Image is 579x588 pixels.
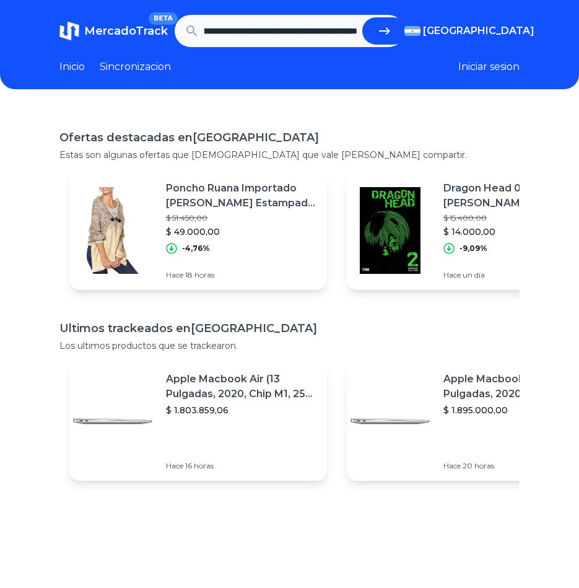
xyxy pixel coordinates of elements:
span: BETA [149,12,178,25]
img: Featured image [347,378,433,465]
img: Featured image [69,187,156,274]
p: Poncho Ruana Importado [PERSON_NAME] Estampado #a21801 [166,181,317,211]
p: Hace 18 horas [166,270,317,280]
p: $ 49.000,00 [166,226,317,238]
a: Sincronizacion [100,59,171,74]
img: Featured image [347,187,433,274]
p: -9,09% [459,244,487,253]
p: $ 51.450,00 [166,213,317,223]
button: Iniciar sesion [458,59,520,74]
p: Hace 16 horas [166,461,317,471]
p: Los ultimos productos que se trackearon. [59,340,520,352]
h1: Ofertas destacadas en [GEOGRAPHIC_DATA] [59,129,520,146]
a: Inicio [59,59,85,74]
p: -4,76% [182,244,210,253]
p: $ 1.803.859,06 [166,404,317,416]
button: [GEOGRAPHIC_DATA] [404,24,520,38]
a: MercadoTrackBETA [59,21,168,41]
img: Argentina [404,26,420,36]
span: MercadoTrack [84,24,168,38]
span: [GEOGRAPHIC_DATA] [423,24,534,38]
a: Featured imageApple Macbook Air (13 Pulgadas, 2020, Chip M1, 256 Gb De Ssd, 8 Gb De Ram) - Plata$... [69,362,327,481]
img: Featured image [69,378,156,465]
img: MercadoTrack [59,21,79,41]
h1: Ultimos trackeados en [GEOGRAPHIC_DATA] [59,320,520,337]
p: Estas son algunas ofertas que [DEMOGRAPHIC_DATA] que vale [PERSON_NAME] compartir. [59,149,520,161]
p: Apple Macbook Air (13 Pulgadas, 2020, Chip M1, 256 Gb De Ssd, 8 Gb De Ram) - Plata [166,372,317,402]
a: Featured imagePoncho Ruana Importado [PERSON_NAME] Estampado #a21801$ 51.450,00$ 49.000,00-4,76%H... [69,171,327,290]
